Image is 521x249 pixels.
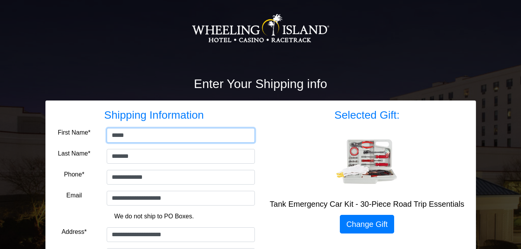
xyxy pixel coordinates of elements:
a: Change Gift [340,215,395,233]
img: Tank Emergency Car Kit - 30-Piece Road Trip Essentials [336,131,398,193]
h2: Enter Your Shipping info [45,76,476,91]
label: Last Name* [58,149,90,158]
h5: Tank Emergency Car Kit - 30-Piece Road Trip Essentials [267,199,468,209]
h3: Selected Gift: [267,109,468,122]
label: First Name* [58,128,90,137]
label: Address* [62,227,87,237]
label: Phone* [64,170,85,179]
p: We do not ship to PO Boxes. [59,212,249,221]
label: Email [66,191,82,200]
h3: Shipping Information [54,109,255,122]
